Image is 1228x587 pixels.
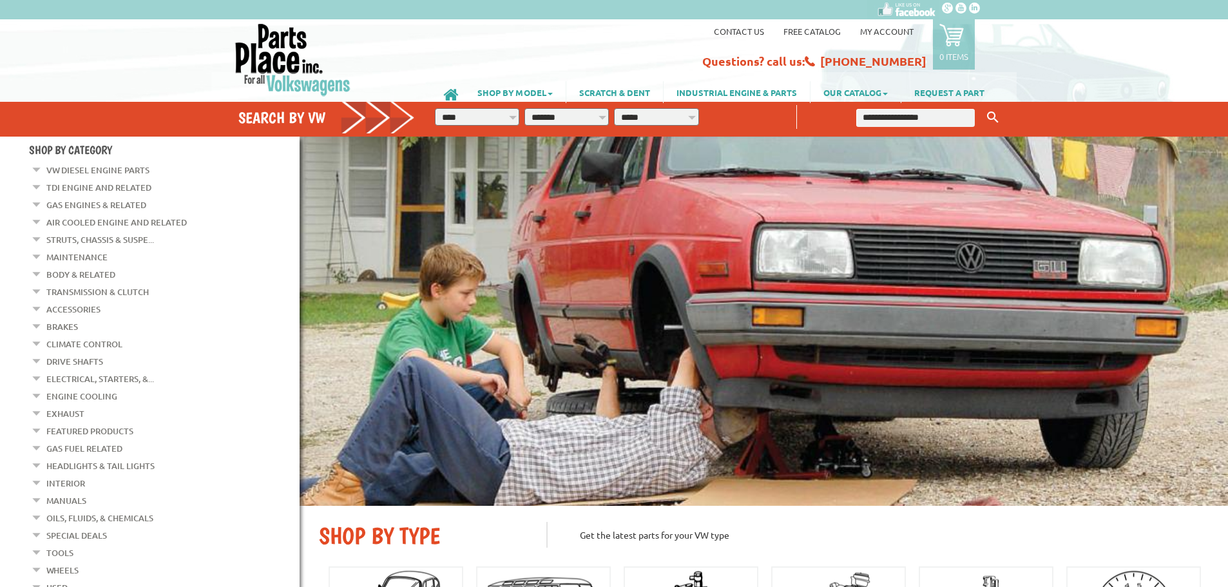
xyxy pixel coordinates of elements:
[46,405,84,422] a: Exhaust
[983,107,1003,128] button: Keyword Search
[46,527,107,544] a: Special Deals
[46,388,117,405] a: Engine Cooling
[783,26,841,37] a: Free Catalog
[46,423,133,439] a: Featured Products
[46,249,108,265] a: Maintenance
[46,162,149,178] a: VW Diesel Engine Parts
[46,475,85,492] a: Interior
[29,143,300,157] h4: Shop By Category
[465,81,566,103] a: SHOP BY MODEL
[901,81,997,103] a: REQUEST A PART
[939,51,968,62] p: 0 items
[46,284,149,300] a: Transmission & Clutch
[860,26,914,37] a: My Account
[46,214,187,231] a: Air Cooled Engine and Related
[238,108,415,127] h4: Search by VW
[714,26,764,37] a: Contact us
[46,197,146,213] a: Gas Engines & Related
[46,492,86,509] a: Manuals
[46,510,153,526] a: Oils, Fluids, & Chemicals
[46,336,122,352] a: Climate Control
[46,370,154,387] a: Electrical, Starters, &...
[46,440,122,457] a: Gas Fuel Related
[319,522,527,550] h2: SHOP BY TYPE
[234,23,352,97] img: Parts Place Inc!
[300,137,1228,506] img: First slide [900x500]
[664,81,810,103] a: INDUSTRIAL ENGINE & PARTS
[933,19,975,70] a: 0 items
[46,231,154,248] a: Struts, Chassis & Suspe...
[46,301,101,318] a: Accessories
[46,457,155,474] a: Headlights & Tail Lights
[46,266,115,283] a: Body & Related
[46,318,78,335] a: Brakes
[46,179,151,196] a: TDI Engine and Related
[811,81,901,103] a: OUR CATALOG
[546,522,1209,548] p: Get the latest parts for your VW type
[566,81,663,103] a: SCRATCH & DENT
[46,353,103,370] a: Drive Shafts
[46,562,79,579] a: Wheels
[46,544,73,561] a: Tools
